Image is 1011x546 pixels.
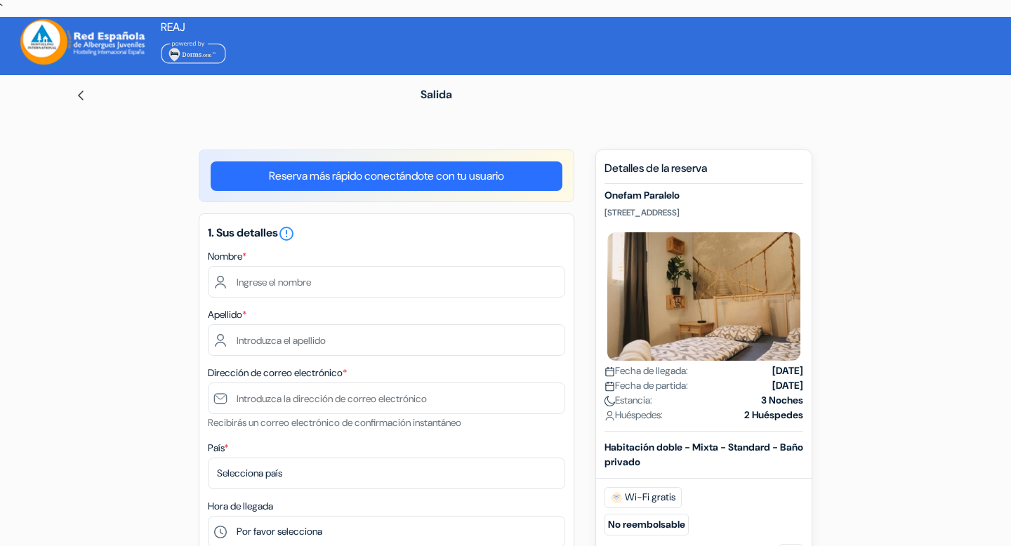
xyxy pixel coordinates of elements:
strong: 3 Noches [761,393,803,408]
label: Apellido [208,307,246,322]
i: error_outline [278,225,295,242]
img: calendar.svg [604,366,615,377]
input: Introduzca el apellido [208,324,565,356]
input: Ingrese el nombre [208,266,565,298]
strong: [DATE] [772,364,803,378]
span: REAJ [161,20,185,34]
strong: [DATE] [772,378,803,393]
small: No reembolsable [604,514,689,535]
p: [STREET_ADDRESS] [604,207,803,218]
small: Recibirás un correo electrónico de confirmación instantáneo [208,416,461,429]
span: Estancia: [604,393,652,408]
h5: Onefam Paralelo [604,189,803,201]
img: left_arrow.svg [75,90,86,101]
img: calendar.svg [604,381,615,392]
b: Habitación doble - Mixta - Standard - Baño privado [604,441,803,468]
img: user_icon.svg [604,411,615,421]
span: Fecha de partida: [604,378,688,393]
a: Reserva más rápido conectándote con tu usuario [211,161,562,191]
strong: 2 Huéspedes [744,408,803,422]
span: Huéspedes: [604,408,663,422]
span: Wi-Fi gratis [604,487,682,508]
label: Hora de llegada [208,499,273,514]
input: Introduzca la dirección de correo electrónico [208,382,565,414]
h5: 1. Sus detalles [208,225,565,242]
span: Salida [421,87,452,102]
label: Nombre [208,249,246,264]
a: error_outline [278,225,295,240]
h5: Detalles de la reserva [604,161,803,184]
img: free_wifi.svg [611,492,622,503]
span: Fecha de llegada: [604,364,688,378]
label: País [208,441,228,455]
img: moon.svg [604,396,615,406]
label: Dirección de correo electrónico [208,366,347,380]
